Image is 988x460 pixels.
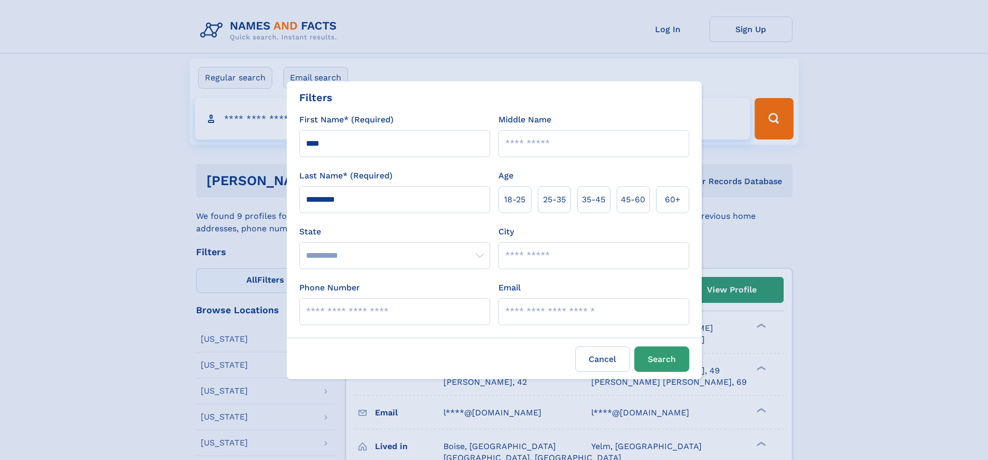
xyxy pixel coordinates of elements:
label: Cancel [575,346,630,372]
div: Filters [299,90,332,105]
label: Email [498,282,521,294]
label: Phone Number [299,282,360,294]
label: Age [498,170,513,182]
label: Middle Name [498,114,551,126]
span: 25‑35 [543,193,566,206]
span: 60+ [665,193,680,206]
label: First Name* (Required) [299,114,394,126]
span: 18‑25 [504,193,525,206]
label: Last Name* (Required) [299,170,393,182]
label: City [498,226,514,238]
span: 45‑60 [621,193,645,206]
span: 35‑45 [582,193,605,206]
button: Search [634,346,689,372]
label: State [299,226,490,238]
